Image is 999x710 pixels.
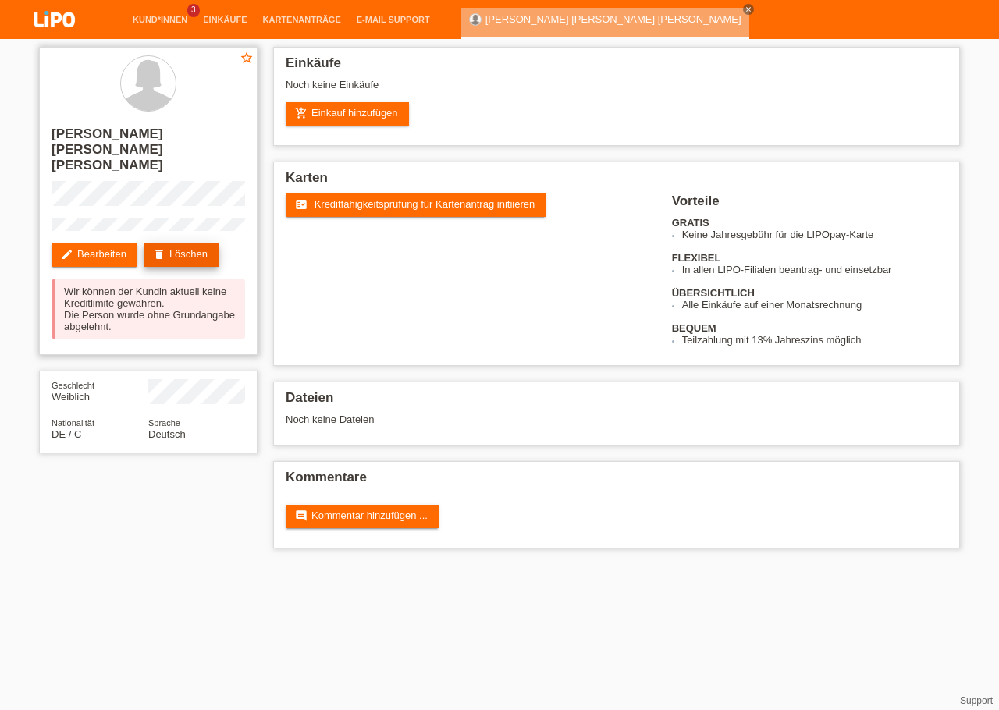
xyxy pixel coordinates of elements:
a: Support [960,695,993,706]
h2: Karten [286,170,947,193]
a: close [743,4,754,15]
i: delete [153,248,165,261]
i: add_shopping_cart [295,107,308,119]
div: Wir können der Kundin aktuell keine Kreditlimite gewähren. Die Person wurde ohne Grundangabe abge... [52,279,245,339]
i: star_border [240,51,254,65]
span: Kreditfähigkeitsprüfung für Kartenantrag initiieren [315,198,535,210]
a: Einkäufe [195,15,254,24]
h2: Dateien [286,390,947,414]
span: Deutsch [148,428,186,440]
i: comment [295,509,308,522]
i: edit [61,248,73,261]
h2: Vorteile [672,193,947,217]
div: Noch keine Dateien [286,414,763,425]
li: Alle Einkäufe auf einer Monatsrechnung [682,299,947,311]
span: 3 [187,4,200,17]
a: deleteLöschen [144,243,219,267]
b: BEQUEM [672,322,716,334]
span: Sprache [148,418,180,428]
i: close [745,5,752,13]
a: Kund*innen [125,15,195,24]
a: add_shopping_cartEinkauf hinzufügen [286,102,409,126]
a: commentKommentar hinzufügen ... [286,505,439,528]
b: ÜBERSICHTLICH [672,287,755,299]
a: [PERSON_NAME] [PERSON_NAME] [PERSON_NAME] [485,13,741,25]
span: Deutschland / C / 28.11.2018 [52,428,81,440]
b: FLEXIBEL [672,252,721,264]
a: LIPO pay [16,32,94,44]
h2: [PERSON_NAME] [PERSON_NAME] [PERSON_NAME] [52,126,245,181]
div: Noch keine Einkäufe [286,79,947,102]
span: Nationalität [52,418,94,428]
span: Geschlecht [52,381,94,390]
li: In allen LIPO-Filialen beantrag- und einsetzbar [682,264,947,275]
a: star_border [240,51,254,67]
h2: Kommentare [286,470,947,493]
i: fact_check [295,198,308,211]
a: editBearbeiten [52,243,137,267]
h2: Einkäufe [286,55,947,79]
div: Weiblich [52,379,148,403]
a: fact_check Kreditfähigkeitsprüfung für Kartenantrag initiieren [286,193,546,217]
li: Teilzahlung mit 13% Jahreszins möglich [682,334,947,346]
a: E-Mail Support [349,15,438,24]
a: Kartenanträge [255,15,349,24]
li: Keine Jahresgebühr für die LIPOpay-Karte [682,229,947,240]
b: GRATIS [672,217,709,229]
